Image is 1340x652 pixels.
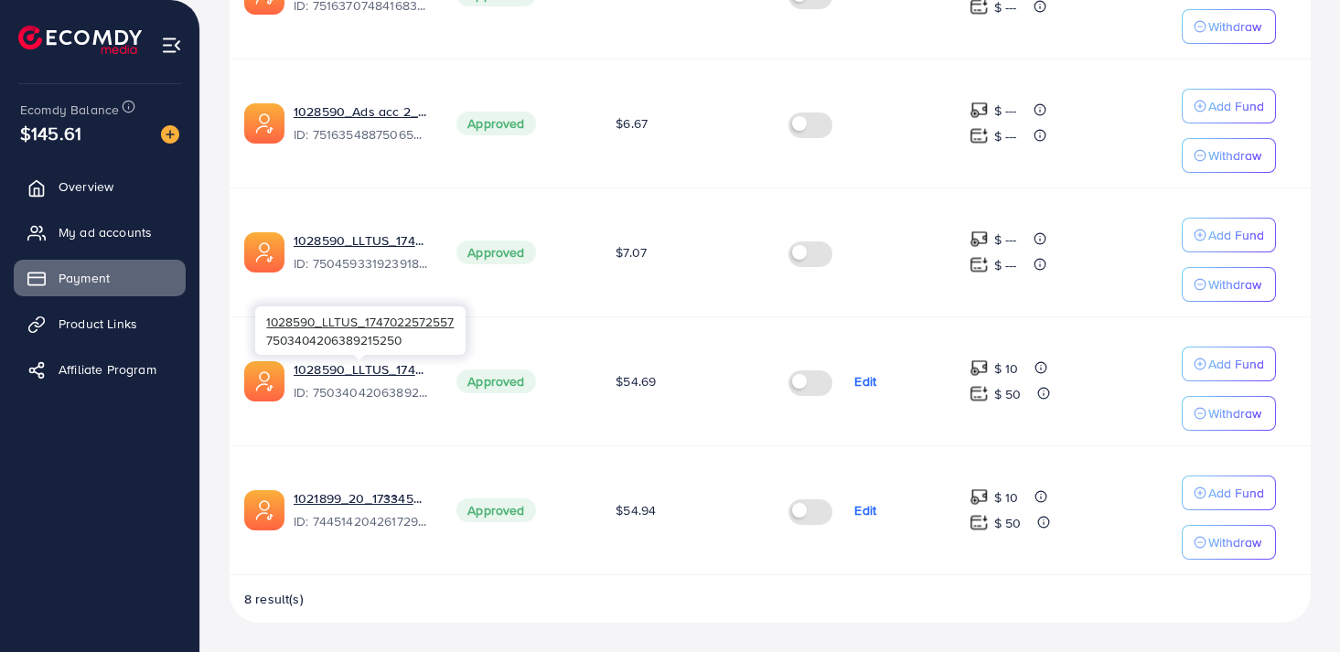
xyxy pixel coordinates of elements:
p: $ --- [994,254,1017,276]
a: 1028590_LLTUS_1747299399581 [294,231,427,250]
button: Withdraw [1182,138,1276,173]
button: Add Fund [1182,476,1276,510]
a: 1021899_20_1733457221833 [294,489,427,508]
p: Add Fund [1208,224,1264,246]
p: Withdraw [1208,273,1261,295]
img: ic-ads-acc.e4c84228.svg [244,361,284,401]
span: ID: 7516354887506526216 [294,125,427,144]
img: top-up amount [970,101,989,120]
span: Affiliate Program [59,360,156,379]
span: Product Links [59,315,137,333]
p: $ 50 [994,383,1022,405]
p: $ 10 [994,358,1019,379]
span: My ad accounts [59,223,152,241]
a: My ad accounts [14,214,186,251]
img: top-up amount [970,255,989,274]
button: Withdraw [1182,525,1276,560]
button: Withdraw [1182,396,1276,431]
span: Approved [456,240,535,264]
span: 8 result(s) [244,590,304,608]
p: Withdraw [1208,16,1261,37]
button: Add Fund [1182,89,1276,123]
span: ID: 7503404206389215250 [294,383,427,401]
span: $54.69 [616,372,656,390]
span: Overview [59,177,113,196]
p: $ --- [994,125,1017,147]
p: Withdraw [1208,531,1261,553]
span: Payment [59,269,110,287]
div: 7503404206389215250 [255,306,466,355]
img: ic-ads-acc.e4c84228.svg [244,103,284,144]
p: $ 10 [994,486,1019,508]
p: Edit [854,499,876,521]
span: ID: 7504593319239188487 [294,254,427,273]
a: Affiliate Program [14,351,186,388]
div: <span class='underline'>1028590_Ads acc 2_1750038037587</span></br>7516354887506526216 [294,102,427,144]
p: $ 50 [994,512,1022,534]
p: Withdraw [1208,402,1261,424]
img: logo [18,26,142,54]
img: top-up amount [970,384,989,403]
img: top-up amount [970,126,989,145]
button: Withdraw [1182,267,1276,302]
p: $ --- [994,229,1017,251]
img: ic-ads-acc.e4c84228.svg [244,232,284,273]
a: Product Links [14,305,186,342]
span: Ecomdy Balance [20,101,119,119]
p: Edit [854,370,876,392]
a: Payment [14,260,186,296]
span: Approved [456,498,535,522]
img: top-up amount [970,358,989,378]
p: $ --- [994,100,1017,122]
span: $7.07 [616,243,647,262]
img: ic-ads-acc.e4c84228.svg [244,490,284,530]
img: menu [161,35,182,56]
img: top-up amount [970,487,989,507]
button: Add Fund [1182,347,1276,381]
p: Add Fund [1208,353,1264,375]
img: image [161,125,179,144]
span: Approved [456,112,535,135]
a: Overview [14,168,186,205]
span: $145.61 [20,120,81,146]
p: Add Fund [1208,95,1264,117]
span: Approved [456,369,535,393]
p: Withdraw [1208,144,1261,166]
div: <span class='underline'>1021899_20_1733457221833</span></br>7445142042617298945 [294,489,427,531]
p: Add Fund [1208,482,1264,504]
a: 1028590_Ads acc 2_1750038037587 [294,102,427,121]
img: top-up amount [970,513,989,532]
span: $6.67 [616,114,648,133]
button: Withdraw [1182,9,1276,44]
img: top-up amount [970,230,989,249]
a: 1028590_LLTUS_1747022572557 [294,360,427,379]
button: Add Fund [1182,218,1276,252]
span: ID: 7445142042617298945 [294,512,427,530]
span: $54.94 [616,501,656,519]
span: 1028590_LLTUS_1747022572557 [266,313,454,330]
div: <span class='underline'>1028590_LLTUS_1747299399581</span></br>7504593319239188487 [294,231,427,273]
